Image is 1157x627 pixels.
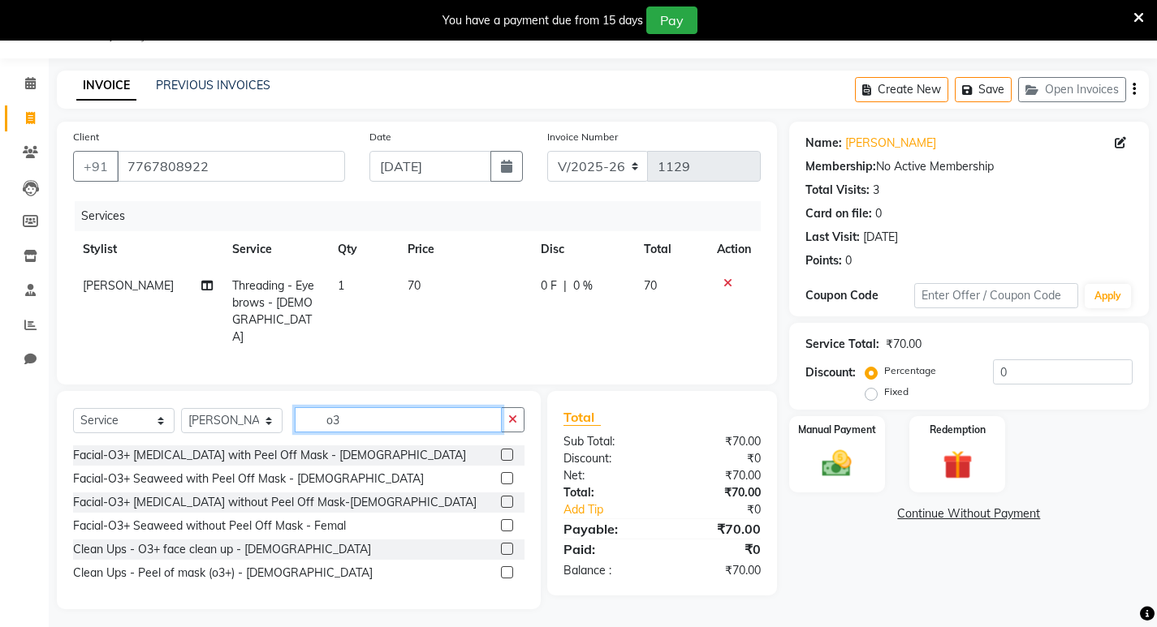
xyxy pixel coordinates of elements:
[547,130,618,144] label: Invoice Number
[914,283,1078,308] input: Enter Offer / Coupon Code
[634,231,706,268] th: Total
[551,433,662,450] div: Sub Total:
[1018,77,1126,102] button: Open Invoices
[117,151,345,182] input: Search by Name/Mobile/Email/Code
[531,231,635,268] th: Disc
[813,447,861,481] img: _cash.svg
[328,231,399,268] th: Qty
[551,562,662,579] div: Balance :
[805,287,914,304] div: Coupon Code
[73,231,222,268] th: Stylist
[551,501,680,518] a: Add Tip
[73,130,99,144] label: Client
[551,484,662,501] div: Total:
[680,501,773,518] div: ₹0
[156,78,270,92] a: PREVIOUS INVOICES
[83,278,174,293] span: [PERSON_NAME]
[875,205,882,222] div: 0
[76,71,136,101] a: INVOICE
[805,158,1133,175] div: No Active Membership
[73,151,119,182] button: +91
[73,541,371,558] div: Clean Ups - O3+ face clean up - [DEMOGRAPHIC_DATA]
[845,252,852,269] div: 0
[551,519,662,539] div: Payable:
[222,231,328,268] th: Service
[805,252,842,269] div: Points:
[707,231,761,268] th: Action
[75,201,773,231] div: Services
[805,336,879,353] div: Service Total:
[798,423,876,437] label: Manual Payment
[573,277,593,294] span: 0 %
[73,447,466,464] div: Facial-O3+ [MEDICAL_DATA] with Peel Off Mask - [DEMOGRAPHIC_DATA]
[644,278,657,293] span: 70
[369,130,391,144] label: Date
[805,158,876,175] div: Membership:
[295,407,502,432] input: Search or Scan
[1085,284,1131,308] button: Apply
[662,562,772,579] div: ₹70.00
[408,278,421,293] span: 70
[662,484,772,501] div: ₹70.00
[845,135,936,152] a: [PERSON_NAME]
[662,467,772,484] div: ₹70.00
[443,12,643,29] div: You have a payment due from 15 days
[884,363,936,378] label: Percentage
[338,278,344,293] span: 1
[662,450,772,467] div: ₹0
[541,277,557,294] span: 0 F
[855,77,948,102] button: Create New
[398,231,530,268] th: Price
[884,384,909,399] label: Fixed
[792,505,1146,522] a: Continue Without Payment
[662,433,772,450] div: ₹70.00
[886,336,922,353] div: ₹70.00
[805,182,870,199] div: Total Visits:
[563,409,601,426] span: Total
[662,539,772,559] div: ₹0
[73,494,477,511] div: Facial-O3+ [MEDICAL_DATA] without Peel Off Mask-[DEMOGRAPHIC_DATA]
[805,135,842,152] div: Name:
[930,423,986,437] label: Redemption
[934,447,982,483] img: _gift.svg
[563,277,567,294] span: |
[73,517,346,535] div: Facial-O3+ Seaweed without Peel Off Mask - Femal
[863,229,898,246] div: [DATE]
[551,450,662,467] div: Discount:
[73,565,373,582] div: Clean Ups - Peel of mask (o3+) - [DEMOGRAPHIC_DATA]
[873,182,879,199] div: 3
[805,205,872,222] div: Card on file:
[805,229,860,246] div: Last Visit:
[646,6,697,34] button: Pay
[551,467,662,484] div: Net:
[662,519,772,539] div: ₹70.00
[232,278,314,344] span: Threading - Eyebrows - [DEMOGRAPHIC_DATA]
[73,470,424,487] div: Facial-O3+ Seaweed with Peel Off Mask - [DEMOGRAPHIC_DATA]
[955,77,1012,102] button: Save
[551,539,662,559] div: Paid:
[805,364,856,381] div: Discount:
